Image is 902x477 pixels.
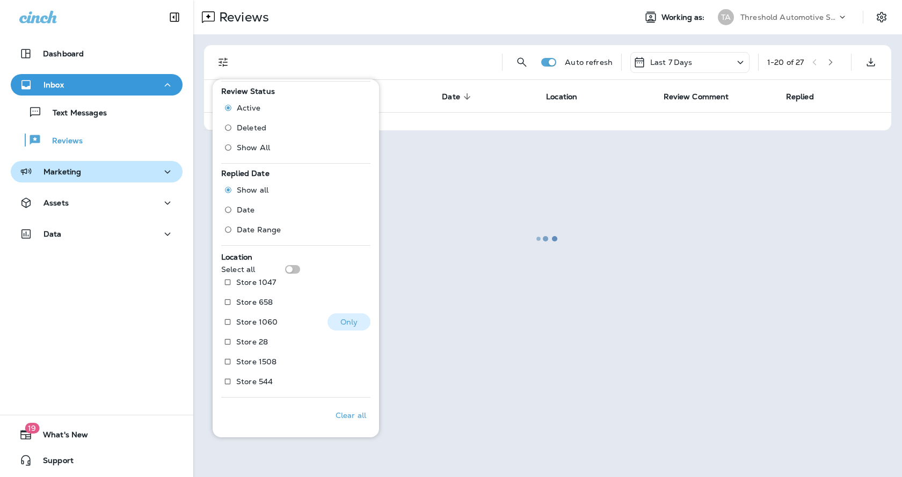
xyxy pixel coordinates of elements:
div: Filters [213,73,379,437]
p: Store 1508 [236,357,277,366]
button: Marketing [11,161,183,182]
span: Date Range [237,225,281,234]
button: Data [11,223,183,245]
button: Support [11,450,183,471]
span: Active [237,104,260,112]
p: Assets [43,199,69,207]
p: Store 658 [236,298,273,306]
span: Show All [237,143,270,152]
button: Collapse Sidebar [159,6,190,28]
span: Show all [237,186,268,194]
button: Clear all [331,402,370,429]
p: Reviews [41,136,83,146]
p: Clear all [336,411,366,420]
p: Select all [221,265,255,274]
span: Support [32,456,74,469]
button: Text Messages [11,101,183,123]
button: 19What's New [11,424,183,445]
p: Store 28 [236,337,268,346]
p: Inbox [43,80,64,89]
button: Dashboard [11,43,183,64]
button: Reviews [11,129,183,151]
p: Only [340,318,358,326]
p: Data [43,230,62,238]
p: Store 544 [236,377,273,386]
p: Store 1047 [236,278,276,287]
span: Deleted [237,123,266,132]
button: Inbox [11,74,183,96]
span: What's New [32,430,88,443]
p: Store 1060 [236,318,278,326]
button: Assets [11,192,183,214]
span: Location [221,252,252,262]
span: Review Status [221,86,275,96]
span: Replied Date [221,168,270,178]
p: Marketing [43,167,81,176]
span: 19 [25,423,39,434]
p: Dashboard [43,49,84,58]
button: Only [328,313,370,331]
span: Date [237,206,255,214]
p: Text Messages [42,108,107,119]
